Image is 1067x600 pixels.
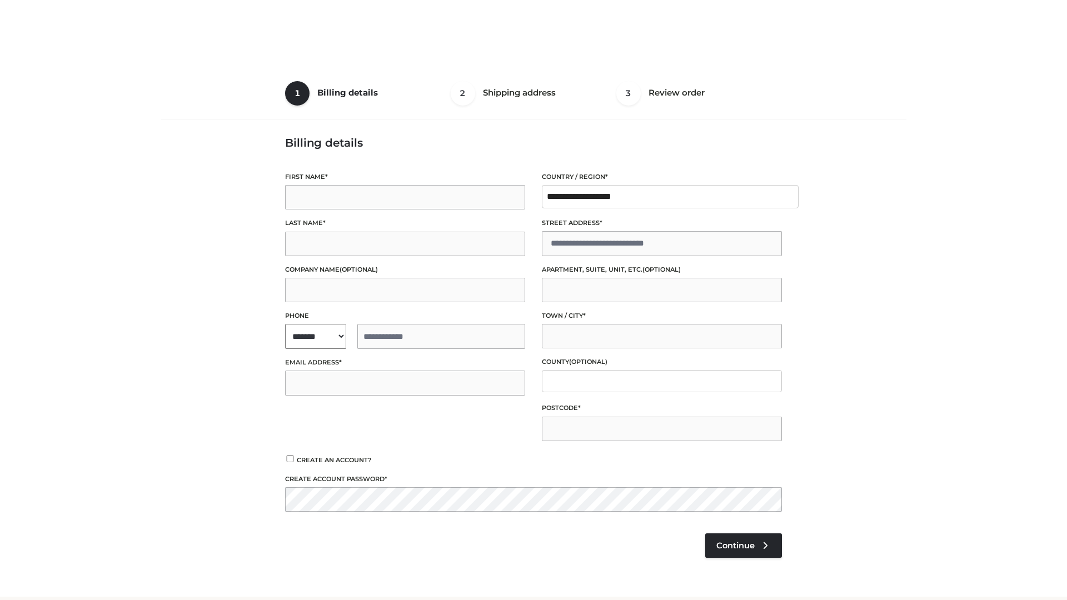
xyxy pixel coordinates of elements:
label: Company name [285,264,525,275]
label: Town / City [542,311,782,321]
label: County [542,357,782,367]
span: Continue [716,541,755,551]
label: Phone [285,311,525,321]
span: (optional) [642,266,681,273]
span: Review order [649,87,705,98]
label: Postcode [542,403,782,413]
h3: Billing details [285,136,782,149]
span: 1 [285,81,310,106]
input: Create an account? [285,455,295,462]
label: Create account password [285,474,782,484]
span: 2 [451,81,475,106]
label: Apartment, suite, unit, etc. [542,264,782,275]
label: Email address [285,357,525,368]
label: Country / Region [542,172,782,182]
span: Create an account? [297,456,372,464]
span: Billing details [317,87,378,98]
span: (optional) [569,358,607,366]
label: First name [285,172,525,182]
label: Last name [285,218,525,228]
span: Shipping address [483,87,556,98]
span: 3 [616,81,641,106]
label: Street address [542,218,782,228]
span: (optional) [340,266,378,273]
a: Continue [705,533,782,558]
